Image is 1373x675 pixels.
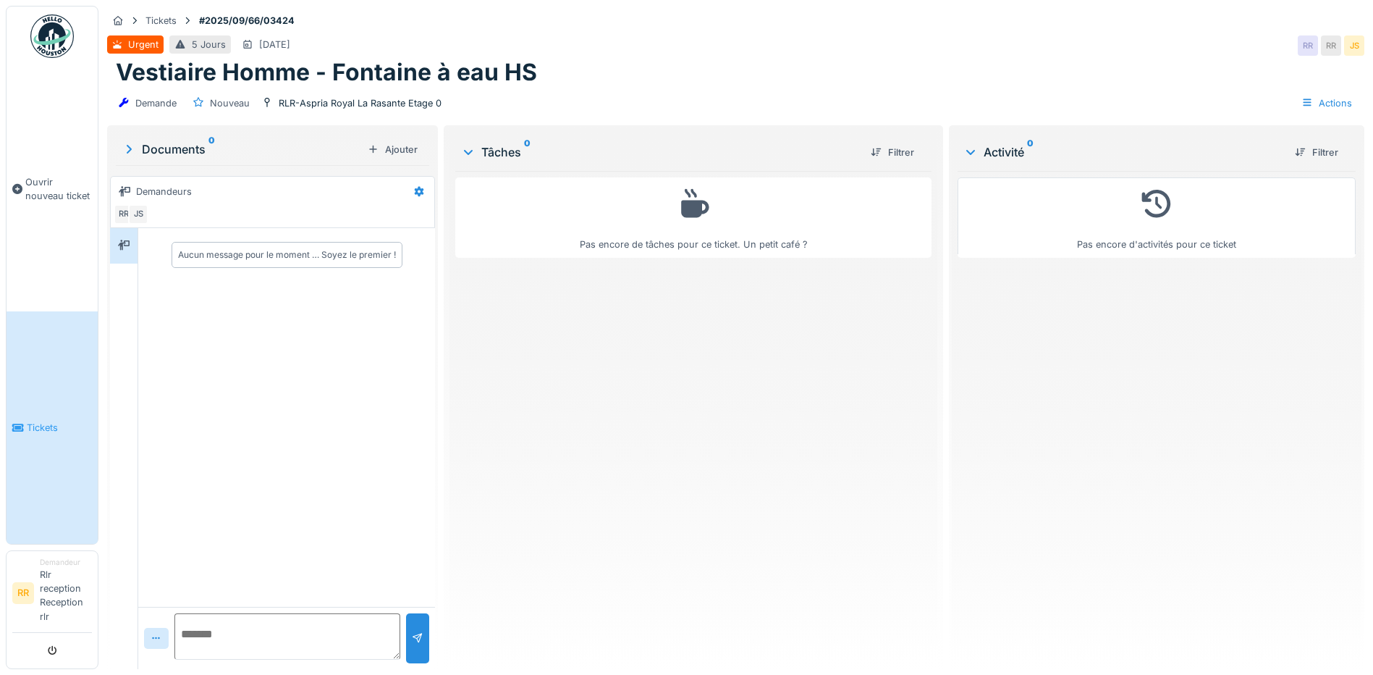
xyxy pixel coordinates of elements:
div: Actions [1295,93,1359,114]
div: [DATE] [259,38,290,51]
a: RR DemandeurRlr reception Reception rlr [12,557,92,633]
div: Documents [122,141,362,158]
div: Nouveau [210,96,250,110]
li: RR [12,582,34,604]
sup: 0 [1027,143,1034,161]
div: Tickets [145,14,177,28]
div: Filtrer [1289,143,1344,162]
div: Tâches [461,143,859,161]
div: JS [128,204,148,225]
div: Aucun message pour le moment … Soyez le premier ! [178,248,396,261]
strong: #2025/09/66/03424 [193,14,300,28]
div: RLR-Aspria Royal La Rasante Etage 0 [279,96,442,110]
sup: 0 [208,141,215,158]
div: Urgent [128,38,159,51]
a: Ouvrir nouveau ticket [7,66,98,311]
li: Rlr reception Reception rlr [40,557,92,629]
div: Demandeurs [136,185,192,198]
a: Tickets [7,311,98,543]
span: Ouvrir nouveau ticket [25,175,92,203]
div: Pas encore d'activités pour ce ticket [967,184,1346,251]
div: Pas encore de tâches pour ce ticket. Un petit café ? [465,184,922,251]
div: 5 Jours [192,38,226,51]
div: Activité [963,143,1283,161]
div: RR [1298,35,1318,56]
img: Badge_color-CXgf-gQk.svg [30,14,74,58]
div: Demandeur [40,557,92,568]
sup: 0 [524,143,531,161]
div: Ajouter [362,140,423,159]
h1: Vestiaire Homme - Fontaine à eau HS [116,59,537,86]
div: RR [114,204,134,225]
div: RR [1321,35,1341,56]
div: Demande [135,96,177,110]
div: Filtrer [865,143,920,162]
div: JS [1344,35,1364,56]
span: Tickets [27,421,92,435]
